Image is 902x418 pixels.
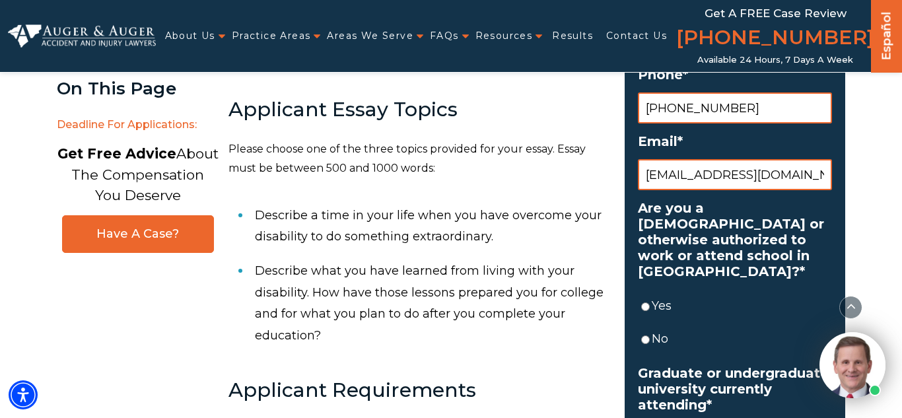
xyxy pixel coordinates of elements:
[606,22,667,50] a: Contact Us
[232,22,311,50] a: Practice Areas
[839,296,862,319] button: scroll to up
[57,145,176,162] strong: Get Free Advice
[255,254,609,353] li: Describe what you have learned from living with your disability. How have those lessons prepared ...
[228,379,609,401] h3: Applicant Requirements
[652,328,832,349] label: No
[552,22,593,50] a: Results
[228,140,609,178] p: Please choose one of the three topics provided for your essay. Essay must be between 500 and 1000...
[9,380,38,409] div: Accessibility Menu
[697,55,853,65] span: Available 24 Hours, 7 Days a Week
[76,226,200,242] span: Have A Case?
[327,22,413,50] a: Areas We Serve
[430,22,459,50] a: FAQs
[652,295,832,316] label: Yes
[475,22,533,50] a: Resources
[819,332,885,398] img: Intaker widget Avatar
[638,365,832,413] label: Graduate or undergraduate university currently attending
[705,7,847,20] span: Get a FREE Case Review
[165,22,215,50] a: About Us
[228,98,609,120] h3: Applicant Essay Topics
[638,67,832,83] label: Phone
[255,198,609,254] li: Describe a time in your life when you have overcome your disability to do something extraordinary.
[676,23,874,55] a: [PHONE_NUMBER]
[638,200,832,279] label: Are you a [DEMOGRAPHIC_DATA] or otherwise authorized to work or attend school in [GEOGRAPHIC_DATA]?
[57,79,219,98] div: On This Page
[57,112,219,139] span: Deadline for Applications:
[62,215,214,253] a: Have A Case?
[8,24,156,47] img: Auger & Auger Accident and Injury Lawyers Logo
[638,133,832,149] label: Email
[57,143,219,206] p: About The Compensation You Deserve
